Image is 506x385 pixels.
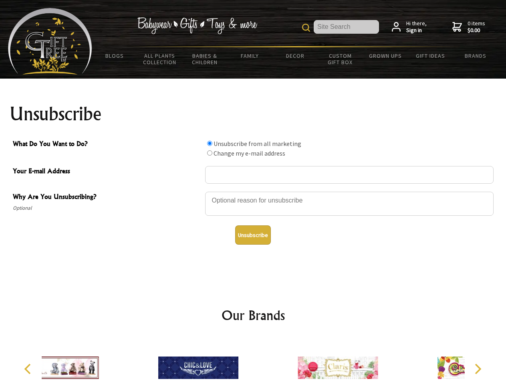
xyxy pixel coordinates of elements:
button: Unsubscribe [235,225,271,245]
button: Next [469,360,486,378]
input: Site Search [314,20,379,34]
strong: Sign in [406,27,427,34]
img: product search [302,24,310,32]
input: What Do You Want to Do? [207,141,212,146]
span: Why Are You Unsubscribing? [13,192,201,203]
span: What Do You Want to Do? [13,139,201,150]
span: Optional [13,203,201,213]
a: Custom Gift Box [318,47,363,71]
a: Brands [453,47,498,64]
textarea: Why Are You Unsubscribing? [205,192,494,216]
h2: Our Brands [16,306,490,325]
a: Gift Ideas [408,47,453,64]
label: Unsubscribe from all marketing [214,140,301,148]
strong: $0.00 [468,27,485,34]
label: Change my e-mail address [214,149,285,157]
a: Family [228,47,273,64]
a: Decor [272,47,318,64]
span: Your E-mail Address [13,166,201,178]
a: 0 items$0.00 [452,20,485,34]
img: Babyware - Gifts - Toys and more... [8,8,92,75]
a: BLOGS [92,47,137,64]
button: Previous [20,360,38,378]
img: Babywear - Gifts - Toys & more [137,17,257,34]
input: Your E-mail Address [205,166,494,184]
span: 0 items [468,20,485,34]
a: Grown Ups [363,47,408,64]
a: All Plants Collection [137,47,183,71]
a: Hi there,Sign in [392,20,427,34]
span: Hi there, [406,20,427,34]
input: What Do You Want to Do? [207,150,212,156]
h1: Unsubscribe [10,104,497,124]
a: Babies & Children [182,47,228,71]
